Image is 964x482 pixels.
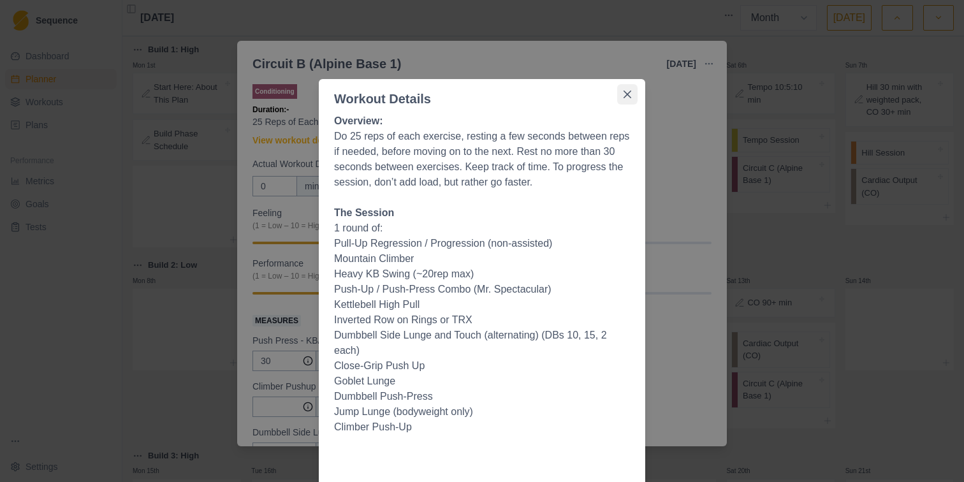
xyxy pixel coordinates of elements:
p: Dumbbell Push-Press [334,389,630,404]
strong: Overview: [334,115,383,126]
p: Dumbbell Side Lunge and Touch (alternating) (DBs 10, 15, 2 each) [334,328,630,358]
button: Close [617,84,638,105]
p: Climber Push-Up [334,420,630,435]
p: Kettlebell High Pull [334,297,630,312]
p: Goblet Lunge [334,374,630,389]
p: 1 round of: [334,221,630,236]
p: Do 25 reps of each exercise, resting a few seconds between reps if needed, before moving on to th... [334,129,630,190]
p: Mountain Climber [334,251,630,267]
p: Push-Up / Push-Press Combo (Mr. Spectacular) [334,282,630,297]
p: Jump Lunge (bodyweight only) [334,404,630,420]
strong: The Session [334,207,394,218]
p: Close-Grip Push Up [334,358,630,374]
p: Inverted Row on Rings or TRX [334,312,630,328]
p: Pull-Up Regression / Progression (non-assisted) [334,236,630,251]
p: Heavy KB Swing (~20rep max) [334,267,630,282]
header: Workout Details [319,79,645,108]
